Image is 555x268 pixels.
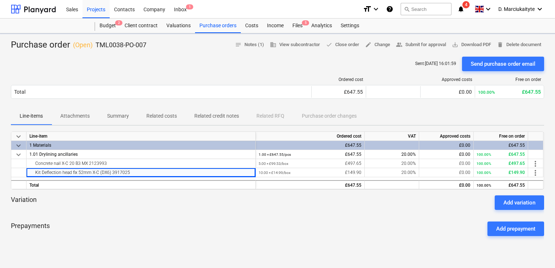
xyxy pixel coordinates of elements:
span: edit [365,41,372,48]
span: Submit for approval [396,41,446,49]
small: 100.00% [477,183,491,187]
a: Budget2 [95,19,120,33]
div: Free on order [478,77,541,82]
span: people_alt [396,41,402,48]
span: Download PDF [452,41,491,49]
div: Budget [95,19,120,33]
i: keyboard_arrow_down [535,5,544,13]
p: Sent : [DATE] 16:01:59 [415,61,456,67]
span: done [326,41,332,48]
div: Add prepayment [496,224,535,234]
small: 10.00 × £14.99 / box [259,171,291,175]
p: ( Open ) [73,41,93,49]
button: Change [362,39,393,50]
div: £647.55 [259,141,361,150]
div: Concrete nail X-C 20 B3 MX 2123993 [29,159,252,168]
span: delete [497,41,503,48]
div: £647.55 [478,89,541,95]
span: more_vert [531,159,540,168]
button: Search [401,3,451,15]
small: 100.00% [477,171,491,175]
span: Delete document [497,41,541,49]
div: 20.00% [365,159,419,168]
p: Summary [107,112,129,120]
div: £0.00 [422,181,470,190]
button: Delete document [494,39,544,50]
span: 1.01 Drylining ancillaries [29,152,78,157]
div: £647.55 [259,150,361,159]
span: Close order [326,41,359,49]
div: Total [14,89,25,95]
button: Add variation [495,195,544,210]
div: 20.00% [365,168,419,177]
div: Costs [241,19,263,33]
div: Free on order [474,132,528,141]
p: Variation [11,195,37,210]
a: Income [263,19,288,33]
div: Analytics [307,19,336,33]
p: Related credit notes [194,112,239,120]
span: notes [235,41,242,48]
span: search [404,6,410,12]
div: £647.55 [477,141,525,150]
div: Approved costs [424,77,472,82]
button: Close order [323,39,362,50]
a: Settings [336,19,364,33]
p: Prepayments [11,222,50,236]
i: keyboard_arrow_down [372,5,380,13]
a: Valuations [162,19,195,33]
i: notifications [457,5,465,13]
span: keyboard_arrow_down [14,141,23,150]
div: £0.00 [424,89,472,95]
span: keyboard_arrow_down [14,150,23,159]
div: £149.90 [259,168,361,177]
div: £0.00 [422,150,470,159]
p: TML0038-PO-007 [96,41,146,49]
button: Send purchase order email [462,57,544,71]
span: View subcontractor [270,41,320,49]
div: £647.55 [315,89,363,95]
i: format_size [363,5,372,13]
span: save_alt [452,41,458,48]
span: keyboard_arrow_down [14,132,23,141]
div: Kit Deflection head fix 52mm X-C (DX6) 3917025 [29,168,252,177]
div: Ordered cost [315,77,363,82]
span: 5 [302,20,309,25]
div: £647.55 [259,181,361,190]
div: Files [288,19,307,33]
span: D. Marciukaityte [498,6,535,12]
button: Add prepayment [487,222,544,236]
div: £647.55 [477,150,525,159]
div: £0.00 [422,141,470,150]
small: 1.00 × £647.55 / pcs [259,153,291,157]
a: Files5 [288,19,307,33]
div: Total [27,180,256,189]
div: Approved costs [419,132,474,141]
div: 20.00% [365,150,419,159]
div: £497.65 [259,159,361,168]
div: £497.65 [477,159,525,168]
div: £647.55 [477,181,525,190]
button: Submit for approval [393,39,449,50]
p: Attachments [60,112,90,120]
span: Notes (1) [235,41,264,49]
span: 4 [462,1,470,8]
div: Send purchase order email [471,59,535,69]
small: 100.00% [477,153,491,157]
span: 1 [186,4,193,9]
a: Client contract [120,19,162,33]
div: £0.00 [422,159,470,168]
div: £149.90 [477,168,525,177]
i: Knowledge base [386,5,393,13]
div: £0.00 [422,168,470,177]
a: Purchase orders [195,19,241,33]
div: Add variation [503,198,535,207]
div: 1 Materials [29,141,252,150]
div: Line-item [27,132,256,141]
small: 100.00% [477,162,491,166]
